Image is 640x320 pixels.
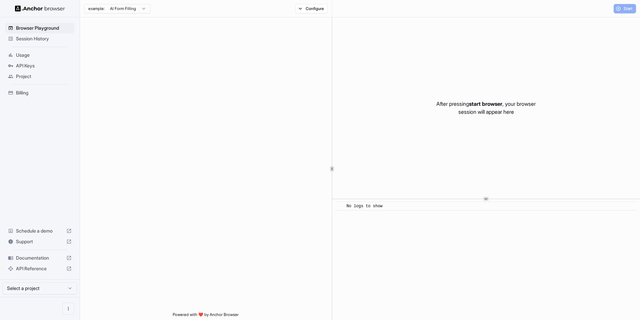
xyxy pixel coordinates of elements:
span: start browser [469,100,502,107]
button: Configure [295,4,328,13]
p: After pressing , your browser session will appear here [436,100,536,116]
div: API Reference [5,263,74,274]
span: Documentation [16,255,64,261]
button: Open menu [62,303,74,315]
span: Usage [16,52,72,58]
div: Usage [5,50,74,60]
span: Project [16,73,72,80]
div: Project [5,71,74,82]
span: Billing [16,89,72,96]
span: example: [88,6,105,11]
div: Session History [5,33,74,44]
span: ​ [338,203,342,210]
div: API Keys [5,60,74,71]
span: No logs to show [347,204,383,209]
span: API Keys [16,62,72,69]
span: Browser Playground [16,25,72,31]
span: Session History [16,35,72,42]
span: Schedule a demo [16,228,64,234]
div: Support [5,236,74,247]
div: Billing [5,87,74,98]
span: API Reference [16,265,64,272]
span: Powered with ❤️ by Anchor Browser [173,312,239,320]
div: Browser Playground [5,23,74,33]
img: Anchor Logo [15,5,65,12]
div: Schedule a demo [5,226,74,236]
span: Support [16,238,64,245]
div: Documentation [5,253,74,263]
